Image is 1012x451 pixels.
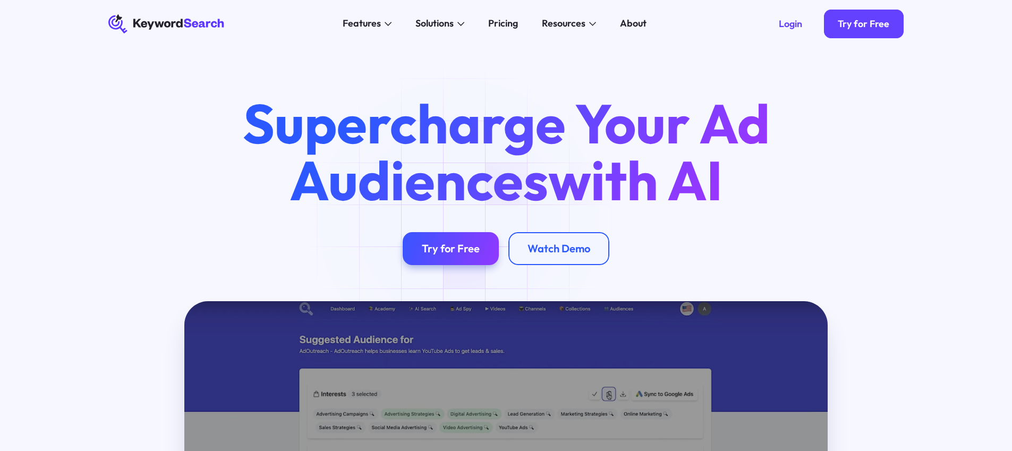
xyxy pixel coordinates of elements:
[542,16,585,31] div: Resources
[488,16,518,31] div: Pricing
[343,16,381,31] div: Features
[548,146,722,215] span: with AI
[620,16,647,31] div: About
[528,242,590,255] div: Watch Demo
[613,14,654,33] a: About
[824,10,904,38] a: Try for Free
[415,16,454,31] div: Solutions
[403,232,499,266] a: Try for Free
[481,14,525,33] a: Pricing
[779,18,802,30] div: Login
[764,10,817,38] a: Login
[220,95,792,208] h1: Supercharge Your Ad Audiences
[838,18,889,30] div: Try for Free
[422,242,480,255] div: Try for Free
